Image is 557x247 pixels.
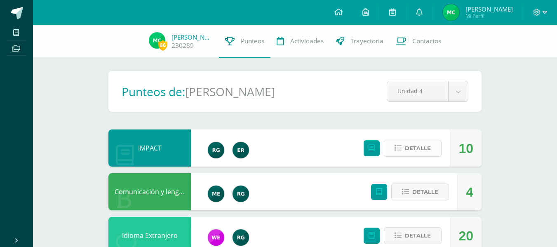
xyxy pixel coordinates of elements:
[290,37,324,45] span: Actividades
[387,81,468,101] a: Unidad 4
[405,141,431,156] span: Detalle
[412,184,438,200] span: Detalle
[108,129,191,167] div: IMPACT
[270,25,330,58] a: Actividades
[172,41,194,50] a: 230289
[384,227,442,244] button: Detalle
[458,130,473,167] div: 10
[208,142,224,158] img: 24ef3269677dd7dd963c57b86ff4a022.png
[412,37,441,45] span: Contactos
[465,5,513,13] span: [PERSON_NAME]
[443,4,459,21] img: 091ec1a903fc09464be450537a8867ba.png
[122,84,185,99] h1: Punteos de:
[466,174,473,211] div: 4
[233,229,249,246] img: 24ef3269677dd7dd963c57b86ff4a022.png
[233,186,249,202] img: 24ef3269677dd7dd963c57b86ff4a022.png
[149,32,165,49] img: 091ec1a903fc09464be450537a8867ba.png
[330,25,390,58] a: Trayectoria
[350,37,383,45] span: Trayectoria
[172,33,213,41] a: [PERSON_NAME]
[397,81,438,101] span: Unidad 4
[384,140,442,157] button: Detalle
[208,229,224,246] img: 8c5e9009d7ac1927ca83db190ae0c641.png
[405,228,431,243] span: Detalle
[390,25,447,58] a: Contactos
[465,12,513,19] span: Mi Perfil
[233,142,249,158] img: 43406b00e4edbe00e0fe2658b7eb63de.png
[208,186,224,202] img: e5319dee200a4f57f0a5ff00aaca67bb.png
[108,173,191,210] div: Comunicación y lenguaje
[158,40,167,50] span: 86
[219,25,270,58] a: Punteos
[391,183,449,200] button: Detalle
[241,37,264,45] span: Punteos
[185,84,275,99] h1: [PERSON_NAME]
